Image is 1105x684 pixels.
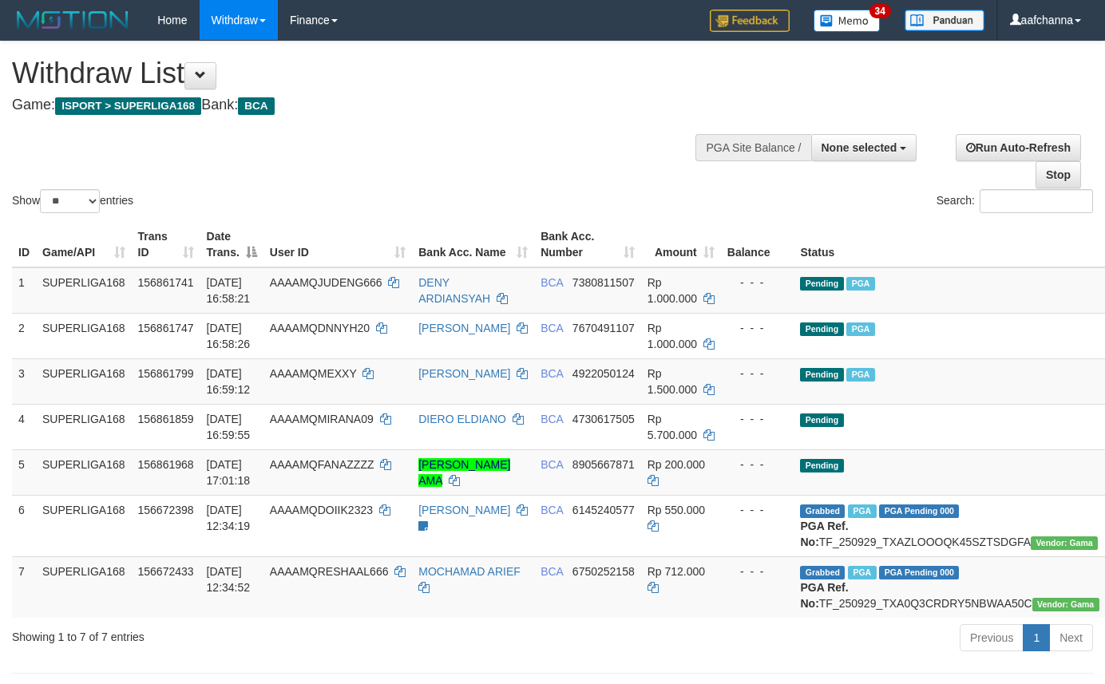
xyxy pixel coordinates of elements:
span: 156861859 [138,413,194,425]
span: Vendor URL: https://trx31.1velocity.biz [1031,536,1098,550]
span: [DATE] 12:34:52 [207,565,251,594]
th: Status [794,222,1105,267]
span: BCA [541,367,563,380]
td: 2 [12,313,36,358]
span: Copy 6145240577 to clipboard [572,504,635,516]
b: PGA Ref. No: [800,520,848,548]
img: Button%20Memo.svg [814,10,881,32]
h1: Withdraw List [12,57,721,89]
span: Rp 712.000 [648,565,705,578]
span: Copy 8905667871 to clipboard [572,458,635,471]
th: Balance [721,222,794,267]
a: 1 [1023,624,1050,651]
span: Copy 4730617505 to clipboard [572,413,635,425]
div: - - - [727,502,788,518]
td: SUPERLIGA168 [36,267,132,314]
td: TF_250929_TXAZLOOOQK45SZTSDGFA [794,495,1105,556]
span: Marked by aafchhiseyha [846,277,874,291]
a: [PERSON_NAME] [418,504,510,516]
a: Next [1049,624,1093,651]
label: Search: [937,189,1093,213]
span: Pending [800,277,843,291]
div: - - - [727,320,788,336]
span: Grabbed [800,504,845,518]
span: AAAAMQDOIIK2323 [270,504,373,516]
span: 156861747 [138,322,194,334]
td: SUPERLIGA168 [36,495,132,556]
span: PGA Pending [879,504,959,518]
span: [DATE] 16:58:21 [207,276,251,305]
td: SUPERLIGA168 [36,449,132,495]
span: Rp 5.700.000 [648,413,697,441]
select: Showentries [40,189,100,213]
span: [DATE] 16:58:26 [207,322,251,350]
span: AAAAMQRESHAAL666 [270,565,389,578]
span: 156861741 [138,276,194,289]
span: Rp 200.000 [648,458,705,471]
img: Feedback.jpg [710,10,790,32]
span: AAAAMQMEXXY [270,367,357,380]
span: Copy 4922050124 to clipboard [572,367,635,380]
div: - - - [727,563,788,579]
span: [DATE] 16:59:55 [207,413,251,441]
span: Marked by aafchhiseyha [846,322,874,336]
a: Run Auto-Refresh [956,134,1081,161]
td: TF_250929_TXA0Q3CRDRY5NBWAA50C [794,556,1105,618]
a: Previous [960,624,1024,651]
span: Copy 7670491107 to clipboard [572,322,635,334]
div: - - - [727,411,788,427]
span: 34 [869,4,891,18]
td: SUPERLIGA168 [36,404,132,449]
span: 156861968 [138,458,194,471]
span: Vendor URL: https://trx31.1velocity.biz [1032,598,1099,611]
h4: Game: Bank: [12,97,721,113]
div: - - - [727,366,788,382]
th: ID [12,222,36,267]
span: BCA [238,97,274,115]
td: 5 [12,449,36,495]
input: Search: [980,189,1093,213]
span: 156672398 [138,504,194,516]
a: [PERSON_NAME] AMA [418,458,510,487]
span: Rp 550.000 [648,504,705,516]
span: 156672433 [138,565,194,578]
span: Pending [800,322,843,336]
span: Marked by aafchhiseyha [846,368,874,382]
span: Grabbed [800,566,845,579]
a: DENY ARDIANSYAH [418,276,490,305]
span: Rp 1.000.000 [648,322,697,350]
span: [DATE] 16:59:12 [207,367,251,396]
span: BCA [541,322,563,334]
span: Pending [800,413,843,427]
b: PGA Ref. No: [800,581,848,610]
th: Amount: activate to sort column ascending [641,222,721,267]
span: Copy 7380811507 to clipboard [572,276,635,289]
span: [DATE] 17:01:18 [207,458,251,487]
button: None selected [811,134,917,161]
span: AAAAMQJUDENG666 [270,276,382,289]
span: ISPORT > SUPERLIGA168 [55,97,201,115]
div: - - - [727,275,788,291]
th: Date Trans.: activate to sort column descending [200,222,263,267]
span: Pending [800,368,843,382]
img: MOTION_logo.png [12,8,133,32]
th: Game/API: activate to sort column ascending [36,222,132,267]
a: Stop [1036,161,1081,188]
span: AAAAMQFANAZZZZ [270,458,374,471]
span: Rp 1.000.000 [648,276,697,305]
td: 4 [12,404,36,449]
div: - - - [727,457,788,472]
span: AAAAMQMIRANA09 [270,413,374,425]
a: DIERO ELDIANO [418,413,506,425]
td: 7 [12,556,36,618]
span: [DATE] 12:34:19 [207,504,251,532]
td: SUPERLIGA168 [36,358,132,404]
td: SUPERLIGA168 [36,556,132,618]
div: PGA Site Balance / [695,134,810,161]
th: Bank Acc. Number: activate to sort column ascending [534,222,641,267]
td: 6 [12,495,36,556]
span: BCA [541,565,563,578]
a: [PERSON_NAME] [418,322,510,334]
th: Trans ID: activate to sort column ascending [132,222,200,267]
span: BCA [541,504,563,516]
